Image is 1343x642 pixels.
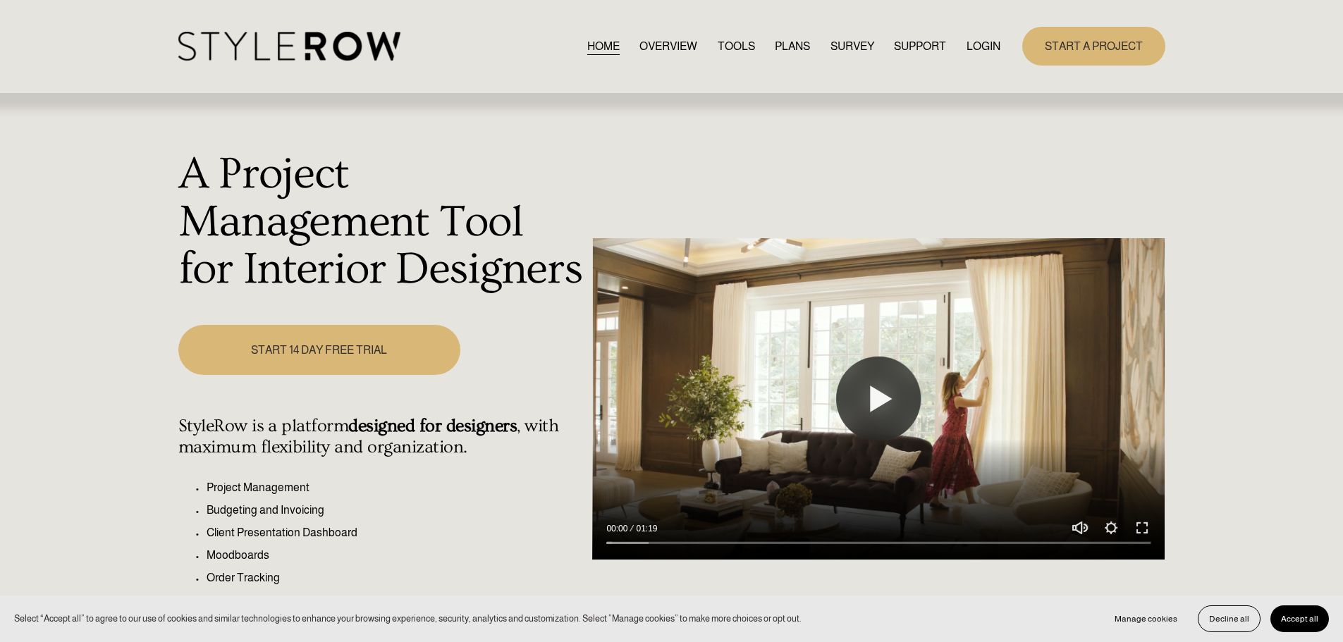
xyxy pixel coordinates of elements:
div: Duration [631,521,661,536]
button: Play [836,357,921,441]
span: Accept all [1281,614,1318,624]
p: Order Tracking [207,569,585,586]
div: Current time [606,521,631,536]
span: Manage cookies [1115,614,1177,624]
a: OVERVIEW [639,37,697,56]
a: HOME [587,37,620,56]
span: Decline all [1209,614,1249,624]
img: StyleRow [178,32,400,61]
h1: A Project Management Tool for Interior Designers [178,151,585,294]
p: Project Management [207,479,585,496]
strong: designed for designers [348,416,517,436]
input: Seek [606,538,1151,548]
a: folder dropdown [894,37,946,56]
a: PLANS [775,37,810,56]
p: Client Presentation Dashboard [207,524,585,541]
a: START 14 DAY FREE TRIAL [178,325,460,375]
h4: StyleRow is a platform , with maximum flexibility and organization. [178,416,585,458]
p: Moodboards [207,547,585,564]
a: LOGIN [967,37,1000,56]
p: Budgeting and Invoicing [207,502,585,519]
p: Select “Accept all” to agree to our use of cookies and similar technologies to enhance your brows... [14,612,802,625]
span: SUPPORT [894,38,946,55]
button: Accept all [1270,605,1329,632]
a: START A PROJECT [1022,27,1165,66]
a: SURVEY [830,37,874,56]
button: Manage cookies [1104,605,1188,632]
button: Decline all [1198,605,1261,632]
a: TOOLS [718,37,755,56]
